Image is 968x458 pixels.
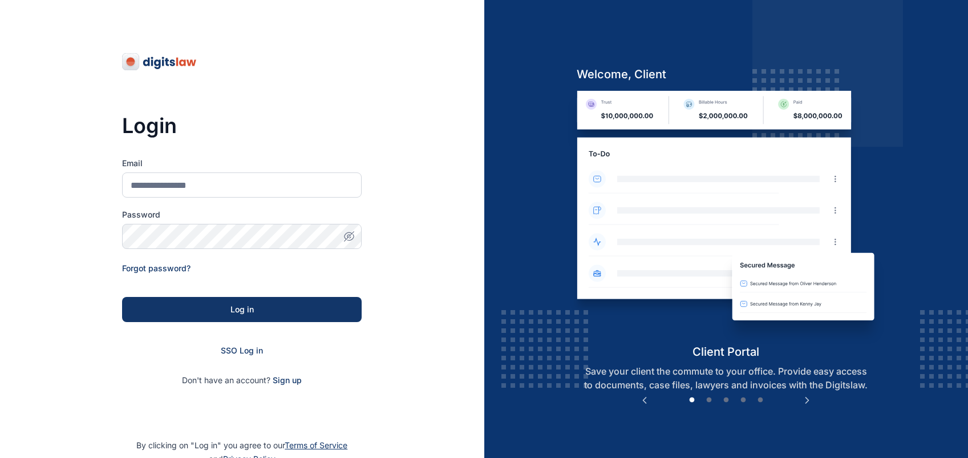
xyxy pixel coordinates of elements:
a: SSO Log in [221,345,263,355]
img: client-portal [568,91,884,344]
h5: client portal [568,344,884,360]
button: 1 [686,395,698,406]
div: Log in [140,304,343,315]
h5: welcome, client [568,66,884,82]
button: Previous [639,395,650,406]
label: Password [122,209,362,220]
h3: Login [122,114,362,137]
p: Don't have an account? [122,375,362,386]
button: 4 [738,395,749,406]
button: 2 [703,395,715,406]
a: Forgot password? [122,263,191,273]
button: Log in [122,297,362,322]
button: 3 [720,395,732,406]
a: Sign up [273,375,302,385]
button: Next [801,395,813,406]
p: Save your client the commute to your office. Provide easy access to documents, case files, lawyer... [568,364,884,392]
label: Email [122,158,362,169]
span: Sign up [273,375,302,386]
button: 5 [755,395,766,406]
a: Terms of Service [285,440,347,450]
img: digitslaw-logo [122,53,197,71]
